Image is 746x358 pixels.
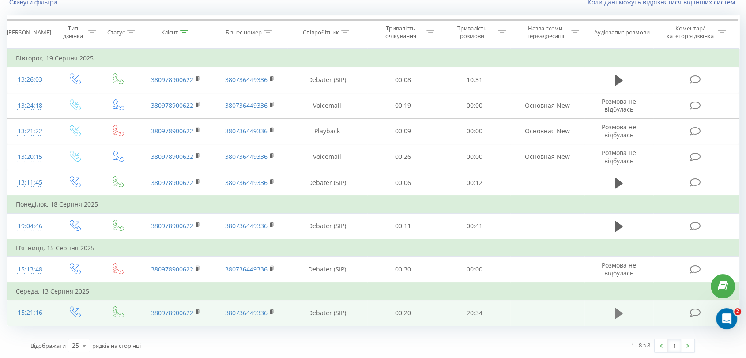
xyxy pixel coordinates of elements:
div: Клієнт [161,29,178,36]
td: Основная New [510,144,584,170]
div: Аудіозапис розмови [594,29,650,36]
td: 00:19 [367,93,439,118]
td: 10:31 [439,67,510,93]
a: 380736449336 [225,75,268,84]
td: П’ятниця, 15 Серпня 2025 [7,239,739,257]
td: Debater (SIP) [287,300,367,326]
td: 00:12 [439,170,510,196]
td: 00:00 [439,144,510,170]
a: 380978900622 [151,222,193,230]
a: 380978900622 [151,152,193,161]
div: 13:20:15 [16,148,44,166]
a: 380736449336 [225,101,268,109]
div: Назва схеми переадресації [522,25,569,40]
td: 00:08 [367,67,439,93]
td: 20:34 [439,300,510,326]
a: 380978900622 [151,178,193,187]
span: Розмова не відбулась [602,97,636,113]
div: 19:04:46 [16,218,44,235]
div: 13:21:22 [16,123,44,140]
a: 380736449336 [225,127,268,135]
span: рядків на сторінці [92,342,141,350]
td: 00:26 [367,144,439,170]
td: 00:11 [367,213,439,239]
span: 2 [734,308,741,315]
td: 00:09 [367,118,439,144]
div: 15:13:48 [16,261,44,278]
div: 1 - 8 з 8 [631,341,650,350]
td: 00:06 [367,170,439,196]
div: Тривалість розмови [448,25,496,40]
td: Вівторок, 19 Серпня 2025 [7,49,739,67]
td: Debater (SIP) [287,213,367,239]
td: 00:00 [439,118,510,144]
a: 380978900622 [151,127,193,135]
a: 380736449336 [225,222,268,230]
div: Бізнес номер [226,29,262,36]
td: Debater (SIP) [287,170,367,196]
span: Розмова не відбулась [602,123,636,139]
div: Співробітник [303,29,339,36]
div: 13:11:45 [16,174,44,191]
a: 380978900622 [151,309,193,317]
td: Основная New [510,93,584,118]
a: 1 [668,339,681,352]
a: 380978900622 [151,101,193,109]
div: [PERSON_NAME] [7,29,51,36]
span: Розмова не відбулась [602,148,636,165]
div: 13:24:18 [16,97,44,114]
a: 380978900622 [151,265,193,273]
a: 380978900622 [151,75,193,84]
td: Понеділок, 18 Серпня 2025 [7,196,739,213]
div: 15:21:16 [16,304,44,321]
a: 380736449336 [225,152,268,161]
td: 00:30 [367,256,439,283]
div: 25 [72,341,79,350]
td: 00:41 [439,213,510,239]
span: Відображати [30,342,66,350]
td: Voicemail [287,144,367,170]
div: Коментар/категорія дзвінка [664,25,716,40]
td: Debater (SIP) [287,256,367,283]
td: Середа, 13 Серпня 2025 [7,283,739,300]
div: Статус [107,29,125,36]
td: Debater (SIP) [287,67,367,93]
td: 00:20 [367,300,439,326]
td: 00:00 [439,256,510,283]
div: 13:26:03 [16,71,44,88]
td: Основная New [510,118,584,144]
td: Voicemail [287,93,367,118]
iframe: Intercom live chat [716,308,737,329]
a: 380736449336 [225,178,268,187]
a: 380736449336 [225,309,268,317]
td: Playback [287,118,367,144]
div: Тривалість очікування [377,25,424,40]
span: Розмова не відбулась [602,261,636,277]
a: 380736449336 [225,265,268,273]
td: 00:00 [439,93,510,118]
div: Тип дзвінка [60,25,86,40]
